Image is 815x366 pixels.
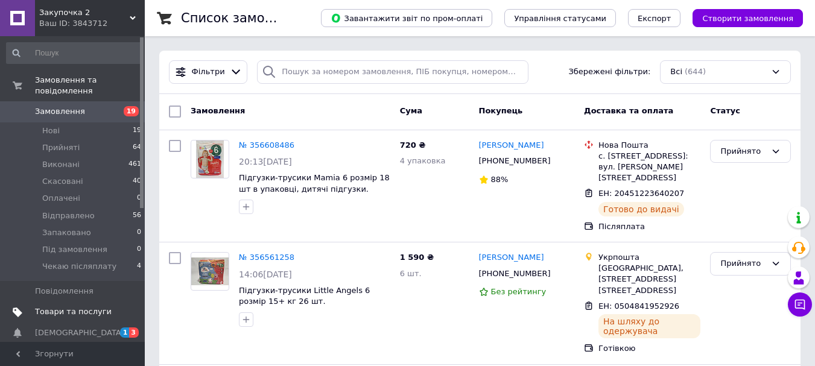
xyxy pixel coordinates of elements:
img: Фото товару [191,257,229,286]
button: Завантажити звіт по пром-оплаті [321,9,492,27]
span: Чекаю післяплату [42,261,116,272]
span: 720 ₴ [400,140,426,150]
span: 0 [137,193,141,204]
span: 0 [137,244,141,255]
div: Укрпошта [598,252,700,263]
div: Прийнято [720,145,766,158]
img: Фото товару [196,140,224,178]
a: [PERSON_NAME] [479,140,544,151]
span: 1 590 ₴ [400,253,434,262]
span: Експорт [638,14,671,23]
span: Збережені фільтри: [568,66,650,78]
span: 20:13[DATE] [239,157,292,166]
a: [PERSON_NAME] [479,252,544,263]
span: Прийняті [42,142,80,153]
h1: Список замовлень [181,11,303,25]
a: Підгузки-трусики Mamia 6 розмір 18 шт в упаковці, дитячі підгузки. [239,173,390,194]
span: Покупець [479,106,523,115]
div: Нова Пошта [598,140,700,151]
a: № 356561258 [239,253,294,262]
span: Запаковано [42,227,91,238]
span: 1 [120,327,130,338]
span: Статус [710,106,740,115]
div: На шляху до одержувача [598,314,700,338]
button: Експорт [628,9,681,27]
span: ЕН: 20451223640207 [598,189,684,198]
span: ЕН: 0504841952926 [598,301,679,311]
button: Створити замовлення [693,9,803,27]
span: 461 [128,159,141,170]
span: Створити замовлення [702,14,793,23]
span: [DEMOGRAPHIC_DATA] [35,327,124,338]
span: Всі [670,66,682,78]
div: [PHONE_NUMBER] [477,266,553,282]
a: Фото товару [191,252,229,291]
span: 19 [124,106,139,116]
span: Оплачені [42,193,80,204]
span: 19 [133,125,141,136]
span: 6 шт. [400,269,422,278]
span: Відправлено [42,210,95,221]
span: 4 [137,261,141,272]
span: Доставка та оплата [584,106,673,115]
span: Під замовлення [42,244,107,255]
span: Товари та послуги [35,306,112,317]
a: Створити замовлення [680,13,803,22]
button: Чат з покупцем [788,292,812,317]
span: Завантажити звіт по пром-оплаті [331,13,483,24]
span: Фільтри [192,66,225,78]
span: Скасовані [42,176,83,187]
div: Прийнято [720,257,766,270]
span: 3 [129,327,139,338]
div: Готівкою [598,343,700,354]
span: Замовлення [35,106,85,117]
span: 14:06[DATE] [239,270,292,279]
a: Підгузки-трусики Little Angels 6 розмір 15+ кг 26 шт. [GEOGRAPHIC_DATA] [239,286,370,317]
div: [GEOGRAPHIC_DATA], [STREET_ADDRESS] [STREET_ADDRESS] [598,263,700,296]
span: Нові [42,125,60,136]
span: Виконані [42,159,80,170]
span: 0 [137,227,141,238]
span: 56 [133,210,141,221]
div: Ваш ID: 3843712 [39,18,145,29]
span: Управління статусами [514,14,606,23]
input: Пошук за номером замовлення, ПІБ покупця, номером телефону, Email, номером накладної [257,60,528,84]
button: Управління статусами [504,9,616,27]
span: 88% [491,175,509,184]
a: № 356608486 [239,140,294,150]
span: Cума [400,106,422,115]
span: Закупочка 2 [39,7,130,18]
a: Фото товару [191,140,229,178]
span: (644) [685,67,706,76]
div: [PHONE_NUMBER] [477,153,553,169]
span: Повідомлення [35,286,94,297]
span: 40 [133,176,141,187]
span: Замовлення [191,106,245,115]
span: Замовлення та повідомлення [35,75,145,96]
span: 64 [133,142,141,153]
span: Без рейтингу [491,287,547,296]
input: Пошук [6,42,142,64]
span: 4 упаковка [400,156,446,165]
div: Післяплата [598,221,700,232]
div: Готово до видачі [598,202,684,216]
div: с. [STREET_ADDRESS]: вул. [PERSON_NAME][STREET_ADDRESS] [598,151,700,184]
